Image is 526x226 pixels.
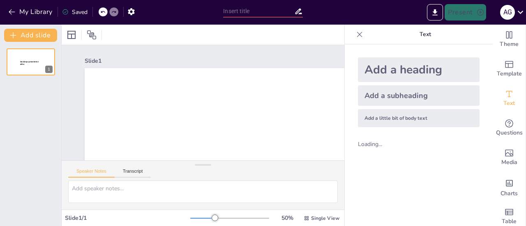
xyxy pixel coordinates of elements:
[277,214,297,222] div: 50 %
[87,30,97,40] span: Position
[501,189,518,198] span: Charts
[493,25,526,54] div: Change the overall theme
[4,29,57,42] button: Add slide
[68,169,115,178] button: Speaker Notes
[358,140,396,148] div: Loading...
[500,4,515,21] button: A G
[358,85,480,106] div: Add a subheading
[493,84,526,113] div: Add text boxes
[501,158,517,167] span: Media
[6,5,56,18] button: My Library
[496,128,523,137] span: Questions
[311,215,339,221] span: Single View
[493,113,526,143] div: Get real-time input from your audience
[427,4,443,21] button: Export to PowerPoint
[497,69,522,78] span: Template
[500,40,519,49] span: Theme
[493,143,526,172] div: Add images, graphics, shapes or video
[500,5,515,20] div: A G
[65,214,190,222] div: Slide 1 / 1
[358,57,480,82] div: Add a heading
[493,54,526,84] div: Add ready made slides
[20,61,39,65] span: Sendsteps presentation editor
[502,217,517,226] span: Table
[45,66,53,73] div: 1
[65,28,78,41] div: Layout
[358,109,480,127] div: Add a little bit of body text
[493,172,526,202] div: Add charts and graphs
[503,99,515,108] span: Text
[445,4,486,21] button: Present
[223,5,294,17] input: Insert title
[85,57,386,65] div: Slide 1
[7,48,55,75] div: 1
[62,8,88,16] div: Saved
[366,25,484,44] p: Text
[115,169,151,178] button: Transcript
